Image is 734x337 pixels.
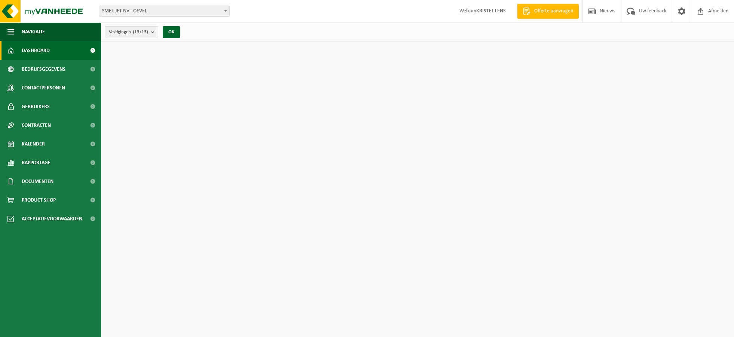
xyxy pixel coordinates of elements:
[22,116,51,135] span: Contracten
[133,30,148,34] count: (13/13)
[22,22,45,41] span: Navigatie
[105,26,158,37] button: Vestigingen(13/13)
[109,27,148,38] span: Vestigingen
[517,4,579,19] a: Offerte aanvragen
[99,6,230,17] span: SMET JET NV - OEVEL
[22,172,53,191] span: Documenten
[22,60,65,79] span: Bedrijfsgegevens
[22,191,56,209] span: Product Shop
[99,6,229,16] span: SMET JET NV - OEVEL
[532,7,575,15] span: Offerte aanvragen
[22,79,65,97] span: Contactpersonen
[163,26,180,38] button: OK
[22,41,50,60] span: Dashboard
[22,153,51,172] span: Rapportage
[22,209,82,228] span: Acceptatievoorwaarden
[22,135,45,153] span: Kalender
[22,97,50,116] span: Gebruikers
[476,8,506,14] strong: KRISTEL LENS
